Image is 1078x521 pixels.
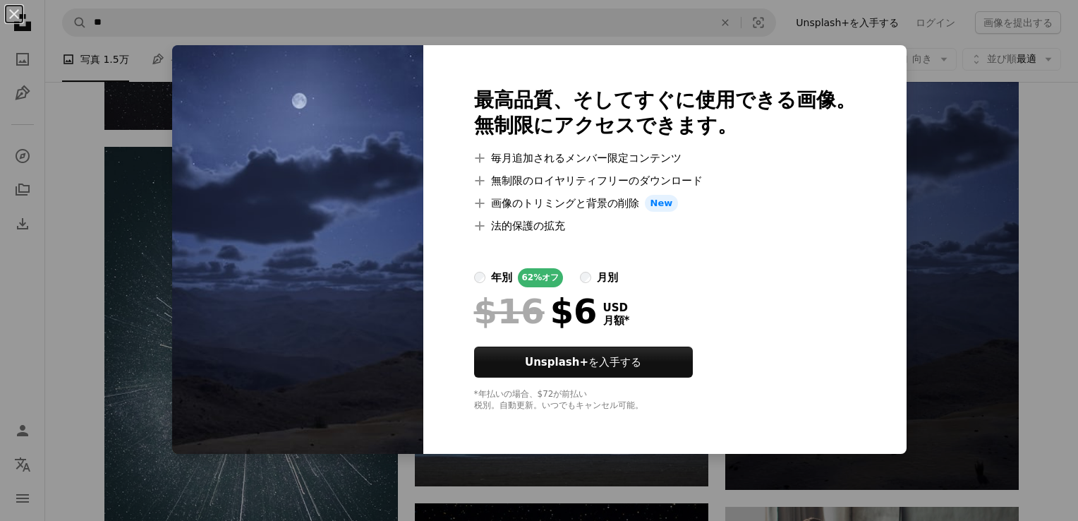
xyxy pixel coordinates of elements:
[474,88,856,138] h2: 最高品質、そしてすぐに使用できる画像。 無制限にアクセスできます。
[525,356,588,369] strong: Unsplash+
[603,301,630,314] span: USD
[172,45,423,454] img: premium_photo-1671230599803-68b5ed9ba4e6
[518,268,564,287] div: 62% オフ
[645,195,679,212] span: New
[597,269,618,286] div: 月別
[491,269,512,286] div: 年別
[474,293,545,330] span: $16
[474,217,856,234] li: 法的保護の拡充
[474,293,598,330] div: $6
[474,389,856,412] div: *年払いの場合、 $72 が前払い 税別。自動更新。いつでもキャンセル可能。
[580,272,591,283] input: 月別
[474,347,693,378] button: Unsplash+を入手する
[474,172,856,189] li: 無制限のロイヤリティフリーのダウンロード
[474,195,856,212] li: 画像のトリミングと背景の削除
[474,150,856,167] li: 毎月追加されるメンバー限定コンテンツ
[474,272,485,283] input: 年別62%オフ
